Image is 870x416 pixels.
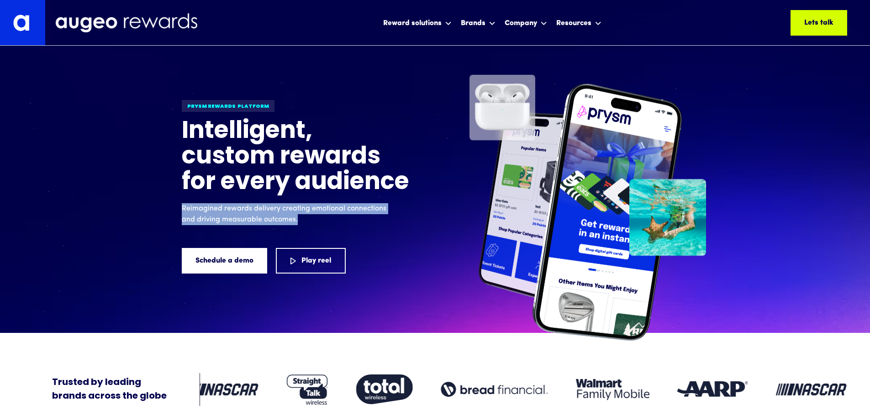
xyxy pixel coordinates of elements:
[459,11,498,35] div: Brands
[556,18,591,29] div: Resources
[381,11,454,35] div: Reward solutions
[383,18,442,29] div: Reward solutions
[182,100,274,112] div: Prysm Rewards platform
[276,248,346,274] a: Play reel
[502,11,549,35] div: Company
[52,376,167,403] div: Trusted by leading brands across the globe
[182,119,410,196] h1: Intelligent, custom rewards for every audience
[505,18,537,29] div: Company
[461,18,485,29] div: Brands
[791,10,847,36] a: Lets talk
[182,203,392,225] p: Reimagined rewards delivery creating emotional connections and driving measurable outcomes.
[576,379,650,400] img: Client logo: Walmart Family Mobile
[182,248,267,274] a: Schedule a demo
[554,11,604,35] div: Resources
